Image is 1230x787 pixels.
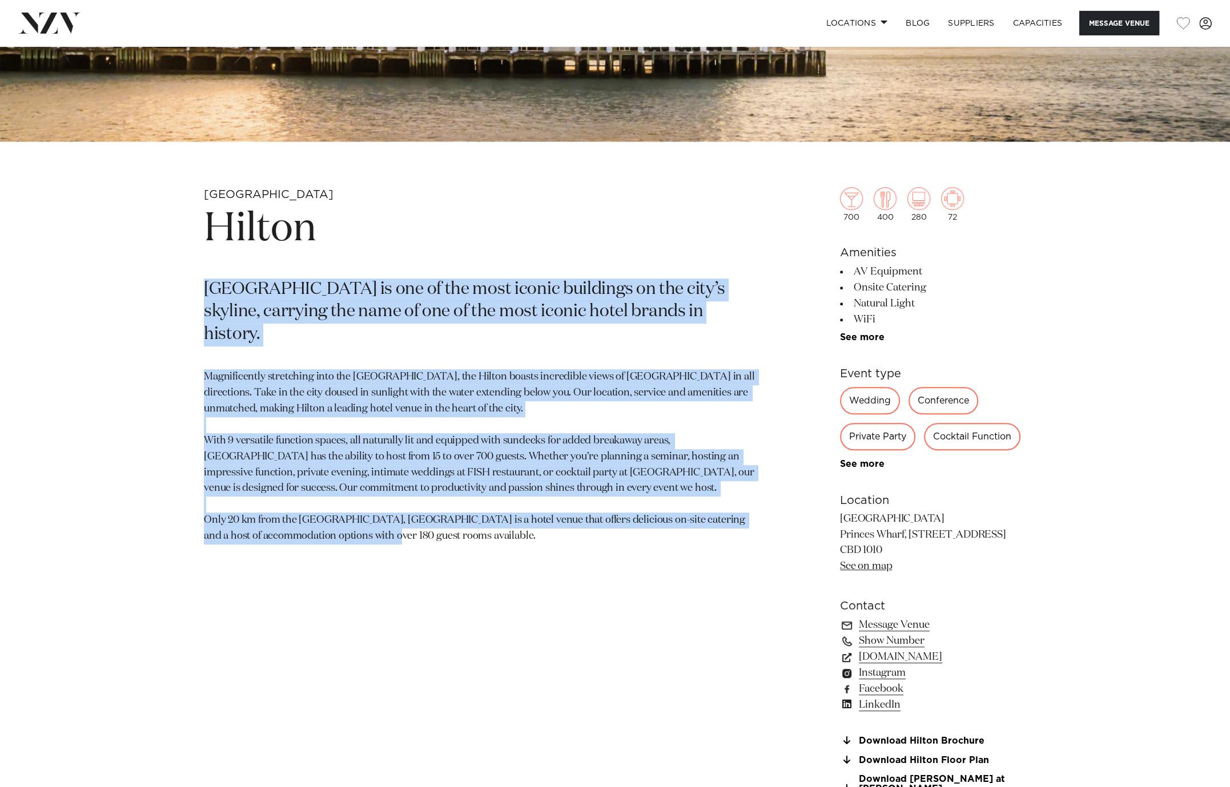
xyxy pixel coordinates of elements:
h6: Amenities [840,244,1026,261]
div: Wedding [840,387,900,414]
img: cocktail.png [840,187,863,210]
p: [GEOGRAPHIC_DATA] is one of the most iconic buildings on the city’s skyline, carrying the name of... [204,279,759,347]
img: nzv-logo.png [18,13,81,33]
img: theatre.png [907,187,930,210]
img: dining.png [874,187,897,210]
a: Show Number [840,633,1026,649]
li: Onsite Catering [840,280,1026,296]
a: Facebook [840,681,1026,697]
div: 72 [941,187,964,221]
li: WiFi [840,312,1026,328]
div: 280 [907,187,930,221]
a: Download Hilton Brochure [840,736,1026,746]
h6: Event type [840,365,1026,382]
a: Message Venue [840,617,1026,633]
div: Conference [909,387,978,414]
div: Private Party [840,423,915,450]
a: See on map [840,561,892,571]
div: 700 [840,187,863,221]
h6: Location [840,492,1026,509]
a: BLOG [897,11,939,35]
a: Download Hilton Floor Plan [840,755,1026,765]
a: Capacities [1004,11,1072,35]
a: Locations [817,11,897,35]
li: Natural Light [840,296,1026,312]
a: Instagram [840,665,1026,681]
a: [DOMAIN_NAME] [840,649,1026,665]
h6: Contact [840,598,1026,615]
div: 400 [874,187,897,221]
p: Magnificently stretching into the [GEOGRAPHIC_DATA], the Hilton boasts incredible views of [GEOGR... [204,369,759,544]
div: Cocktail Function [924,423,1020,450]
h1: Hilton [204,203,759,256]
p: [GEOGRAPHIC_DATA] Princes Wharf, [STREET_ADDRESS] CBD 1010 [840,511,1026,575]
a: LinkedIn [840,697,1026,713]
li: AV Equipment [840,264,1026,280]
small: [GEOGRAPHIC_DATA] [204,189,333,200]
a: SUPPLIERS [939,11,1003,35]
img: meeting.png [941,187,964,210]
button: Message Venue [1079,11,1159,35]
